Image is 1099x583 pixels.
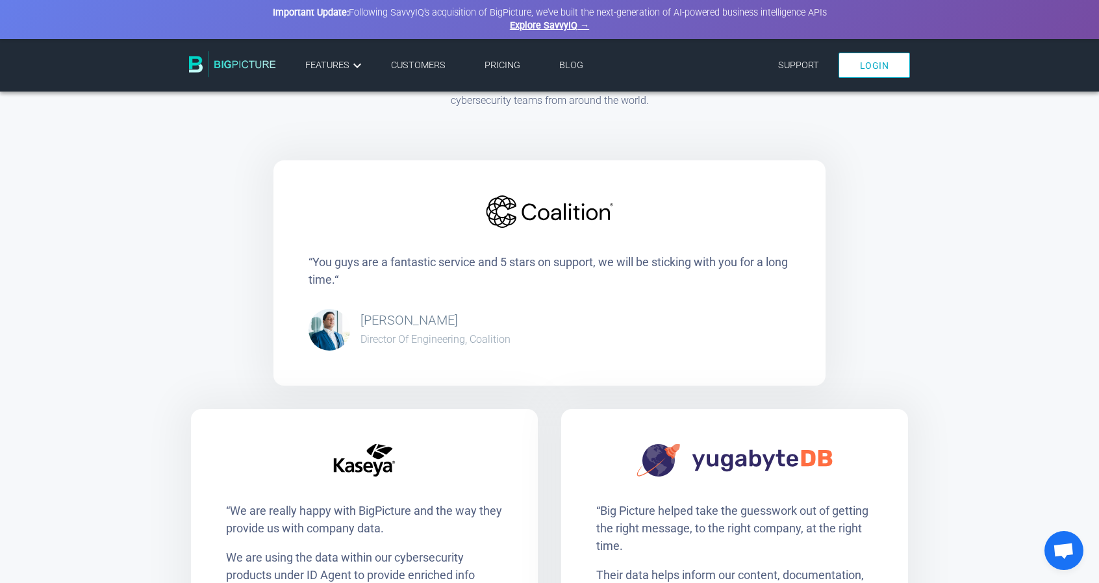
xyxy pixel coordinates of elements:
[778,60,819,71] a: Support
[559,60,583,71] a: Blog
[273,7,349,18] strong: Important Update:
[510,20,589,31] a: Explore SavvyIQ →
[226,502,503,537] p: “We are really happy with BigPicture and the way they provide us with company data.
[596,444,873,477] img: YugaByte
[305,58,365,73] a: Features
[485,60,520,71] a: Pricing
[309,253,790,288] p: “You guys are a fantastic service and 5 stars on support, we will be sticking with you for a long...
[309,309,350,351] img: coalition-tiago.jpeg
[391,60,446,71] a: Customers
[309,195,790,228] img: logo-coalition-2.svg
[1044,531,1083,570] div: Open chat
[360,312,511,345] div: [PERSON_NAME]
[257,6,842,32] div: Following SavvyIQ's acquisition of BigPicture, we've built the next-generation of AI-powered busi...
[189,51,276,77] img: BigPicture.io
[360,333,511,345] div: Director Of Engineering, Coalition
[387,77,712,108] p: From enterprise to startups, we power marketing, product, and cybersecurity teams from around the...
[596,502,873,554] p: “Big Picture helped take the guesswork out of getting the right message, to the right company, at...
[839,53,911,78] a: Login
[226,444,503,477] img: Kaseya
